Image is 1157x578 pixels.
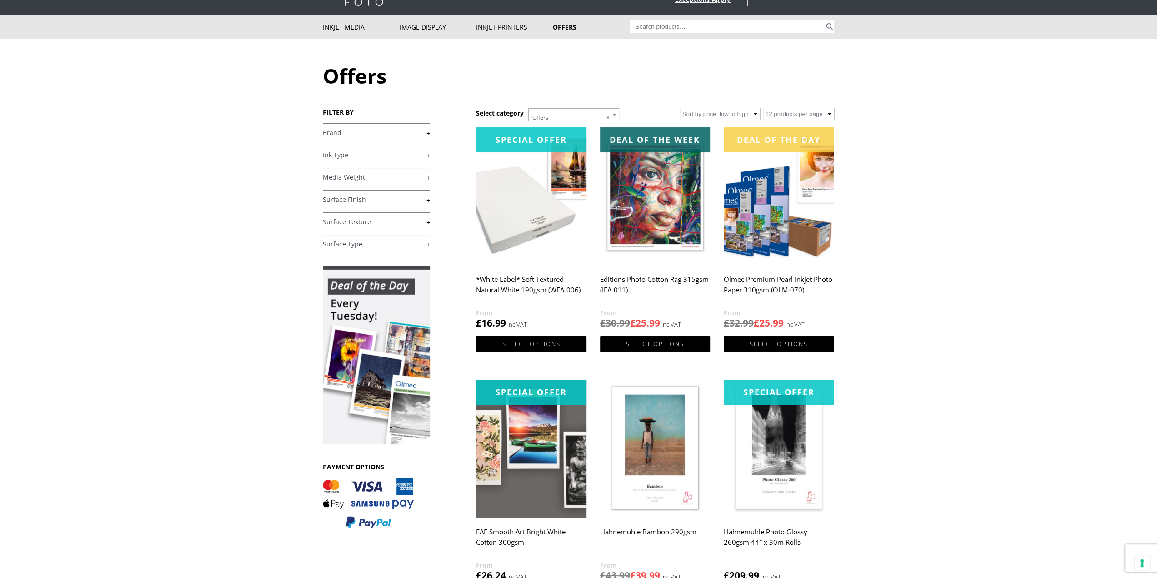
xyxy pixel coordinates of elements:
[600,317,606,329] span: £
[724,127,834,330] a: Deal of the day Olmec Premium Pearl Inkjet Photo Paper 310gsm (OLM-070) £32.99£25.99
[476,271,586,307] h2: *White Label* Soft Textured Natural White 190gsm (WFA-006)
[724,523,834,560] h2: Hahnemuhle Photo Glossy 260gsm 44″ x 30m Rolls
[600,127,710,330] a: Deal of the week Editions Photo Cotton Rag 315gsm (IFA-011) £30.99£25.99
[680,108,761,120] select: Shop order
[724,336,834,352] a: Select options for “Olmec Premium Pearl Inkjet Photo Paper 310gsm (OLM-070)”
[476,317,506,329] bdi: 16.99
[323,478,414,528] img: PAYMENT OPTIONS
[754,317,759,329] span: £
[600,317,630,329] bdi: 30.99
[323,462,430,471] h3: PAYMENT OPTIONS
[476,380,586,518] img: FAF Smooth Art Bright White Cotton 300gsm
[476,127,586,330] a: Special Offer*White Label* Soft Textured Natural White 190gsm (WFA-006) £16.99
[323,240,430,249] a: +
[323,15,400,39] a: Inkjet Media
[323,168,430,186] h4: Media Weight
[724,271,834,307] h2: Olmec Premium Pearl Inkjet Photo Paper 310gsm (OLM-070)
[323,62,835,90] h1: Offers
[323,108,430,116] h3: FILTER BY
[724,127,834,152] div: Deal of the day
[399,15,476,39] a: Image Display
[323,235,430,253] h4: Surface Type
[724,127,834,265] img: Olmec Premium Pearl Inkjet Photo Paper 310gsm (OLM-070)
[600,336,710,352] a: Select options for “Editions Photo Cotton Rag 315gsm (IFA-011)”
[600,127,710,265] img: Editions Photo Cotton Rag 315gsm (IFA-011)
[528,108,619,121] span: Offers
[323,129,430,137] a: +
[476,336,586,352] a: Select options for “*White Label* Soft Textured Natural White 190gsm (WFA-006)”
[754,317,784,329] bdi: 25.99
[600,271,710,307] h2: Editions Photo Cotton Rag 315gsm (IFA-011)
[476,523,586,560] h2: FAF Smooth Art Bright White Cotton 300gsm
[476,127,586,265] img: *White Label* Soft Textured Natural White 190gsm (WFA-006)
[323,173,430,182] a: +
[323,123,430,141] h4: Brand
[323,146,430,164] h4: Ink Type
[630,20,824,33] input: Search products…
[323,266,430,444] img: promo
[824,20,835,33] button: Search
[1134,555,1150,571] button: Your consent preferences for tracking technologies
[553,15,630,39] a: Offers
[630,317,636,329] span: £
[323,190,430,208] h4: Surface Finish
[600,523,710,560] h2: Hahnemuhle Bamboo 290gsm
[476,127,586,152] div: Special Offer
[606,111,610,124] span: ×
[323,212,430,231] h4: Surface Texture
[600,380,710,518] img: Hahnemuhle Bamboo 290gsm
[724,317,754,329] bdi: 32.99
[724,317,729,329] span: £
[476,317,481,329] span: £
[476,109,524,117] h3: Select category
[630,317,660,329] bdi: 25.99
[724,380,834,518] img: Hahnemuhle Photo Glossy 260gsm 44" x 30m Rolls
[476,380,586,405] div: Special Offer
[724,380,834,405] div: Special Offer
[323,151,430,160] a: +
[529,109,619,127] span: Offers
[323,196,430,204] a: +
[323,218,430,226] a: +
[600,127,710,152] div: Deal of the week
[476,15,553,39] a: Inkjet Printers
